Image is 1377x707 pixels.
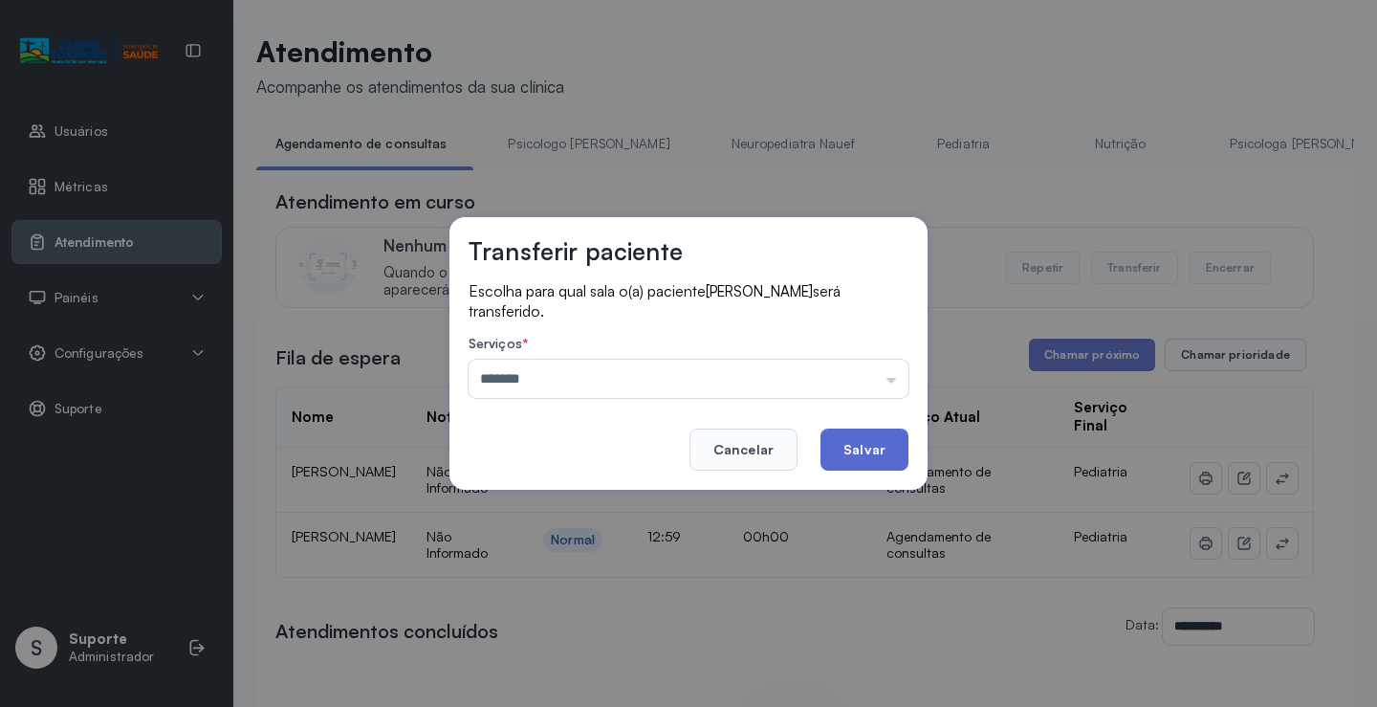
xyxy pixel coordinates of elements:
[469,281,908,320] p: Escolha para qual sala o(a) paciente será transferido.
[469,236,683,266] h3: Transferir paciente
[706,282,813,300] span: [PERSON_NAME]
[469,335,522,351] span: Serviços
[820,429,908,471] button: Salvar
[689,429,798,471] button: Cancelar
